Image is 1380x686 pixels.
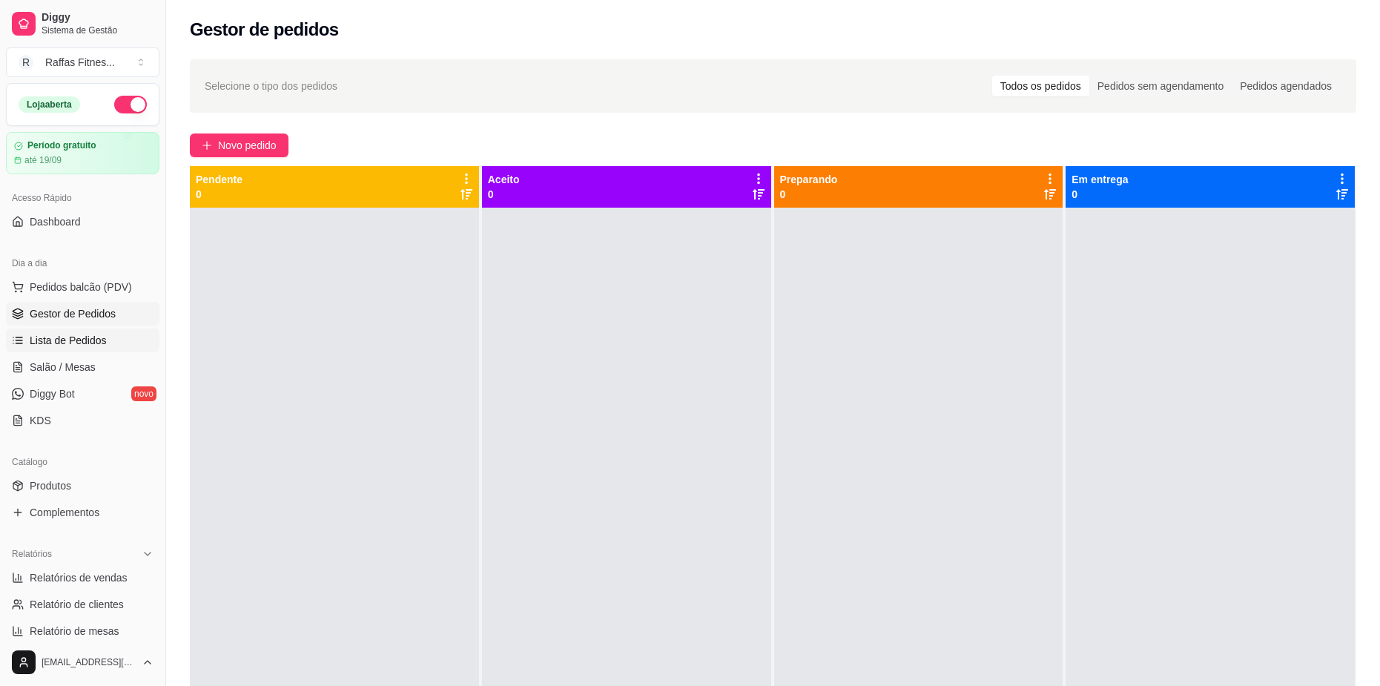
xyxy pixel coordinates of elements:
a: Relatórios de vendas [6,566,159,590]
p: Preparando [780,172,838,187]
a: Gestor de Pedidos [6,302,159,326]
span: plus [202,140,212,151]
a: Relatório de mesas [6,619,159,643]
span: Relatórios de vendas [30,570,128,585]
span: Produtos [30,478,71,493]
div: Acesso Rápido [6,186,159,210]
a: Produtos [6,474,159,498]
div: Pedidos sem agendamento [1089,76,1232,96]
span: R [19,55,33,70]
p: 0 [488,187,520,202]
article: até 19/09 [24,154,62,166]
span: Gestor de Pedidos [30,306,116,321]
div: Raffas Fitnes ... [45,55,115,70]
span: Lista de Pedidos [30,333,107,348]
button: Select a team [6,47,159,77]
span: Pedidos balcão (PDV) [30,280,132,294]
span: KDS [30,413,51,428]
p: 0 [780,187,838,202]
div: Dia a dia [6,251,159,275]
span: [EMAIL_ADDRESS][DOMAIN_NAME] [42,656,136,668]
h2: Gestor de pedidos [190,18,339,42]
p: Pendente [196,172,242,187]
span: Salão / Mesas [30,360,96,375]
a: Relatório de clientes [6,593,159,616]
span: Novo pedido [218,137,277,154]
div: Catálogo [6,450,159,474]
button: [EMAIL_ADDRESS][DOMAIN_NAME] [6,644,159,680]
span: Diggy [42,11,153,24]
div: Todos os pedidos [992,76,1089,96]
span: Selecione o tipo dos pedidos [205,78,337,94]
a: KDS [6,409,159,432]
p: 0 [1072,187,1128,202]
span: Complementos [30,505,99,520]
article: Período gratuito [27,140,96,151]
p: Em entrega [1072,172,1128,187]
a: Lista de Pedidos [6,329,159,352]
span: Relatório de mesas [30,624,119,639]
span: Relatório de clientes [30,597,124,612]
span: Dashboard [30,214,81,229]
span: Diggy Bot [30,386,75,401]
span: Relatórios [12,548,52,560]
a: DiggySistema de Gestão [6,6,159,42]
p: 0 [196,187,242,202]
button: Alterar Status [114,96,147,113]
a: Período gratuitoaté 19/09 [6,132,159,174]
a: Complementos [6,501,159,524]
a: Diggy Botnovo [6,382,159,406]
button: Pedidos balcão (PDV) [6,275,159,299]
a: Dashboard [6,210,159,234]
button: Novo pedido [190,133,288,157]
span: Sistema de Gestão [42,24,153,36]
a: Salão / Mesas [6,355,159,379]
div: Loja aberta [19,96,80,113]
div: Pedidos agendados [1232,76,1340,96]
p: Aceito [488,172,520,187]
